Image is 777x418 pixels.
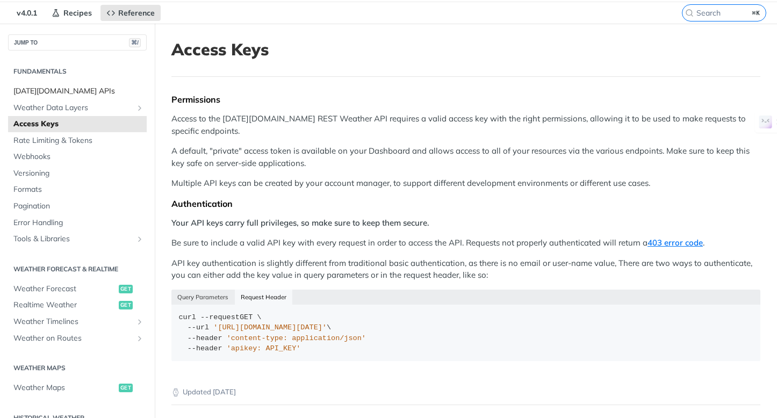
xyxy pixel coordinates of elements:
span: 'apikey: API_KEY' [227,344,301,352]
span: ⌘/ [129,38,141,47]
span: Weather Forecast [13,284,116,294]
h2: Weather Forecast & realtime [8,264,147,274]
a: Weather on RoutesShow subpages for Weather on Routes [8,330,147,347]
p: Updated [DATE] [171,387,760,398]
span: Webhooks [13,152,144,162]
span: Access Keys [13,119,144,129]
a: Weather TimelinesShow subpages for Weather Timelines [8,314,147,330]
p: Access to the [DATE][DOMAIN_NAME] REST Weather API requires a valid access key with the right per... [171,113,760,137]
span: Reference [118,8,155,18]
span: Weather on Routes [13,333,133,344]
button: Show subpages for Weather on Routes [135,334,144,343]
h2: Fundamentals [8,67,147,76]
a: Weather Mapsget [8,380,147,396]
a: Error Handling [8,215,147,231]
span: --request [200,313,240,321]
span: get [119,384,133,392]
span: Versioning [13,168,144,179]
span: '[URL][DOMAIN_NAME][DATE]' [213,323,327,331]
div: GET \ \ [179,312,753,354]
a: Rate Limiting & Tokens [8,133,147,149]
a: Recipes [46,5,98,21]
p: API key authentication is slightly different from traditional basic authentication, as there is n... [171,257,760,282]
a: [DATE][DOMAIN_NAME] APIs [8,83,147,99]
a: Pagination [8,198,147,214]
span: Weather Maps [13,383,116,393]
h2: Weather Maps [8,363,147,373]
span: v4.0.1 [11,5,43,21]
a: Realtime Weatherget [8,297,147,313]
button: Show subpages for Tools & Libraries [135,235,144,243]
span: Rate Limiting & Tokens [13,135,144,146]
span: [DATE][DOMAIN_NAME] APIs [13,86,144,97]
button: Show subpages for Weather Timelines [135,318,144,326]
a: Access Keys [8,116,147,132]
strong: Your API keys carry full privileges, so make sure to keep them secure. [171,218,429,228]
a: Weather Data LayersShow subpages for Weather Data Layers [8,100,147,116]
span: get [119,301,133,309]
span: 'content-type: application/json' [227,334,366,342]
span: --header [188,344,222,352]
p: Be sure to include a valid API key with every request in order to access the API. Requests not pr... [171,237,760,249]
div: Authentication [171,198,760,209]
h1: Access Keys [171,40,760,59]
a: Webhooks [8,149,147,165]
span: Realtime Weather [13,300,116,311]
span: Error Handling [13,218,144,228]
span: curl [179,313,196,321]
svg: Search [685,9,694,17]
span: get [119,285,133,293]
a: Tools & LibrariesShow subpages for Tools & Libraries [8,231,147,247]
button: Show subpages for Weather Data Layers [135,104,144,112]
a: Versioning [8,165,147,182]
span: Tools & Libraries [13,234,133,244]
span: --header [188,334,222,342]
span: Weather Timelines [13,316,133,327]
button: JUMP TO⌘/ [8,34,147,51]
a: Formats [8,182,147,198]
a: Weather Forecastget [8,281,147,297]
span: Pagination [13,201,144,212]
p: A default, "private" access token is available on your Dashboard and allows access to all of your... [171,145,760,169]
span: Recipes [63,8,92,18]
a: Reference [100,5,161,21]
span: Formats [13,184,144,195]
kbd: ⌘K [750,8,763,18]
span: --url [188,323,210,331]
p: Multiple API keys can be created by your account manager, to support different development enviro... [171,177,760,190]
button: Query Parameters [171,290,235,305]
a: 403 error code [647,237,703,248]
span: Weather Data Layers [13,103,133,113]
div: Permissions [171,94,760,105]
